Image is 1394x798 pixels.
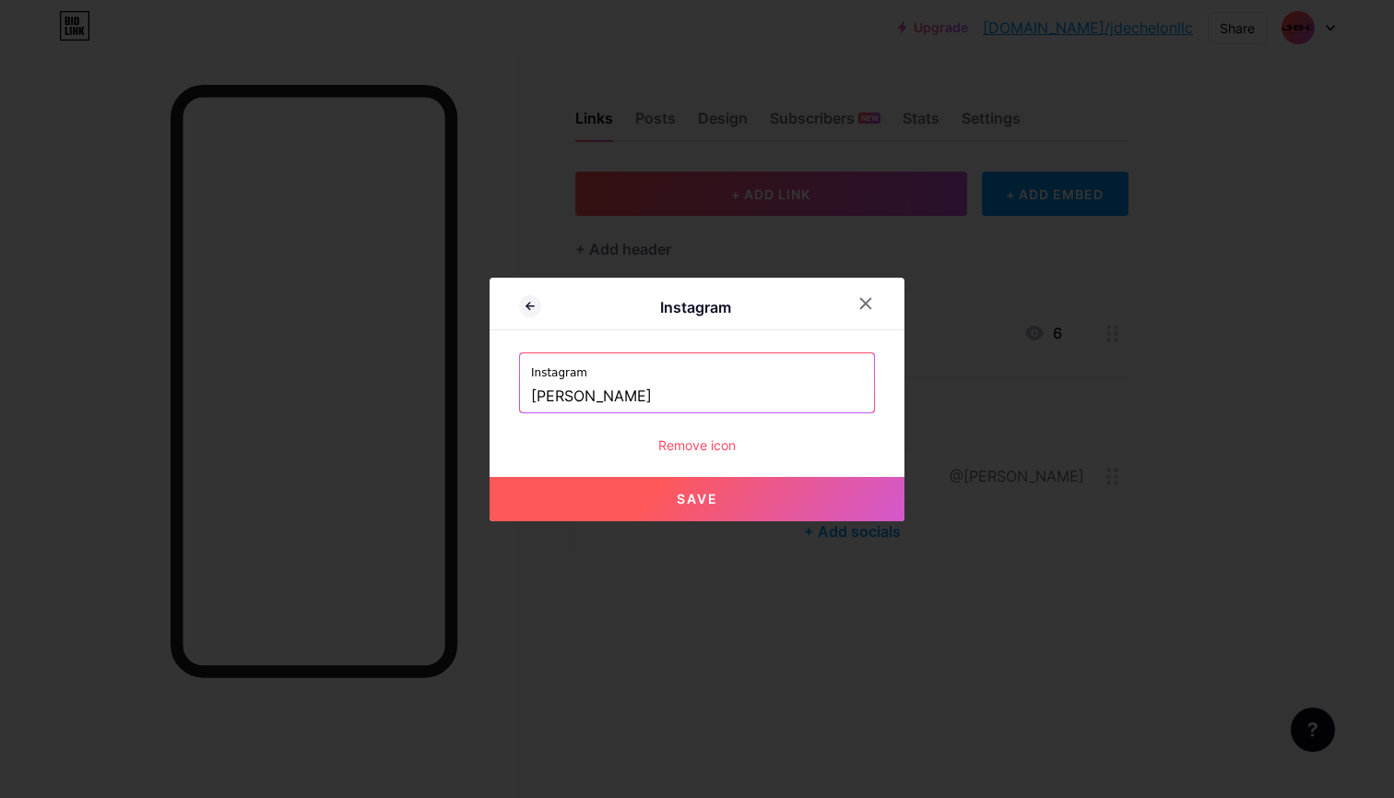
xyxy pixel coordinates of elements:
[541,296,849,318] div: Instagram
[677,491,718,506] span: Save
[531,353,863,381] label: Instagram
[490,477,904,521] button: Save
[519,435,875,455] div: Remove icon
[531,381,863,412] input: Instagram username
